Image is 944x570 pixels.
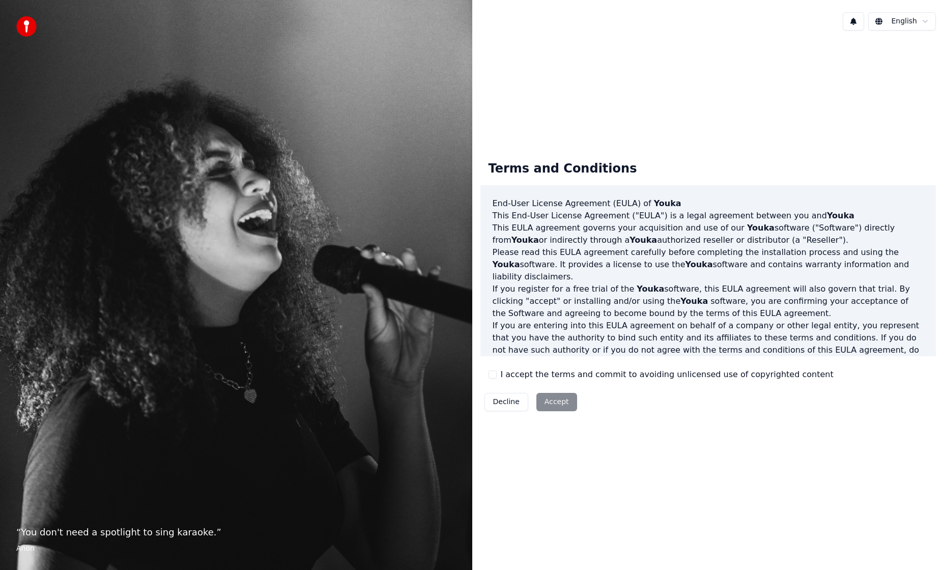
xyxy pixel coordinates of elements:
[827,211,854,220] span: Youka
[501,368,834,381] label: I accept the terms and commit to avoiding unlicensed use of copyrighted content
[630,235,657,245] span: Youka
[493,222,924,246] p: This EULA agreement governs your acquisition and use of our software ("Software") directly from o...
[637,284,664,294] span: Youka
[680,296,708,306] span: Youka
[511,235,539,245] span: Youka
[16,16,37,37] img: youka
[16,544,456,554] footer: Anon
[493,320,924,368] p: If you are entering into this EULA agreement on behalf of a company or other legal entity, you re...
[493,246,924,283] p: Please read this EULA agreement carefully before completing the installation process and using th...
[685,260,713,269] span: Youka
[493,197,924,210] h3: End-User License Agreement (EULA) of
[480,153,645,185] div: Terms and Conditions
[747,223,775,233] span: Youka
[493,283,924,320] p: If you register for a free trial of the software, this EULA agreement will also govern that trial...
[493,210,924,222] p: This End-User License Agreement ("EULA") is a legal agreement between you and
[493,260,520,269] span: Youka
[16,525,456,539] p: “ You don't need a spotlight to sing karaoke. ”
[484,393,528,411] button: Decline
[654,198,681,208] span: Youka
